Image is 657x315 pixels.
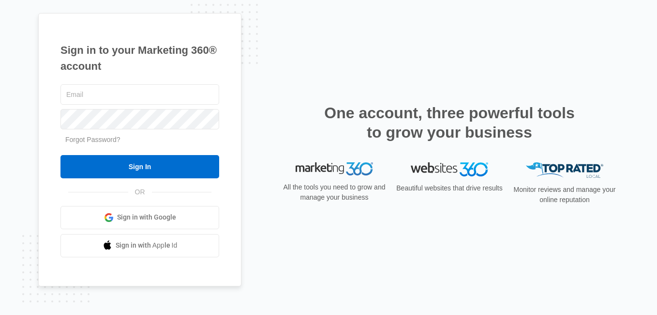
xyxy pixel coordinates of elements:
[395,183,504,193] p: Beautiful websites that drive results
[65,136,120,143] a: Forgot Password?
[128,187,152,197] span: OR
[60,206,219,229] a: Sign in with Google
[117,212,176,222] span: Sign in with Google
[510,185,619,205] p: Monitor reviews and manage your online reputation
[296,162,373,176] img: Marketing 360
[321,103,578,142] h2: One account, three powerful tools to grow your business
[60,84,219,105] input: Email
[60,155,219,178] input: Sign In
[116,240,178,251] span: Sign in with Apple Id
[60,42,219,74] h1: Sign in to your Marketing 360® account
[411,162,488,176] img: Websites 360
[60,234,219,257] a: Sign in with Apple Id
[280,182,388,203] p: All the tools you need to grow and manage your business
[526,162,603,178] img: Top Rated Local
